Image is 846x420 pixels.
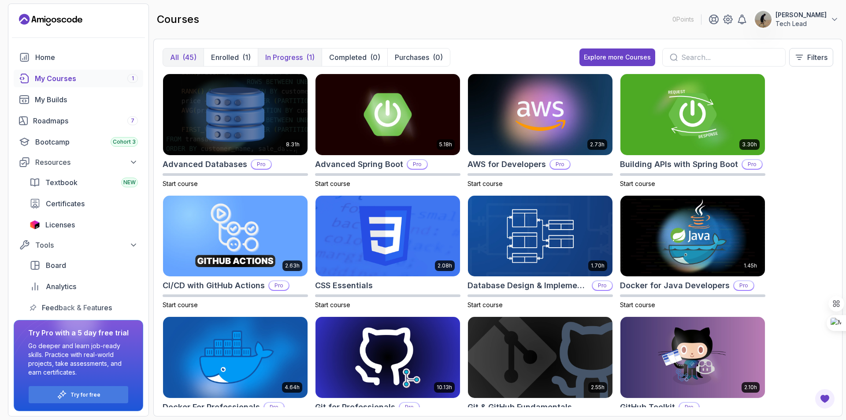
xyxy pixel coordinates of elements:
img: Advanced Spring Boot card [315,74,460,155]
span: Start course [163,180,198,187]
p: Pro [408,160,427,169]
img: jetbrains icon [30,220,40,229]
p: 2.73h [590,141,605,148]
p: Purchases [395,52,429,63]
p: 1.45h [744,262,757,269]
img: Docker for Java Developers card [620,196,765,277]
h2: CI/CD with GitHub Actions [163,279,265,292]
input: Search... [681,52,778,63]
div: Roadmaps [33,115,138,126]
button: user profile image[PERSON_NAME]Tech Lead [754,11,839,28]
p: Pro [550,160,570,169]
p: 0 Points [672,15,694,24]
span: 1 [132,75,134,82]
span: Start course [620,301,655,308]
h2: GitHub Toolkit [620,401,675,413]
div: (0) [370,52,380,63]
h2: Docker For Professionals [163,401,260,413]
p: Pro [252,160,271,169]
span: Start course [468,301,503,308]
a: feedback [24,299,143,316]
button: Purchases(0) [387,48,450,66]
button: Enrolled(1) [204,48,258,66]
a: courses [14,70,143,87]
a: licenses [24,216,143,234]
div: Tools [35,240,138,250]
a: textbook [24,174,143,191]
img: Advanced Databases card [163,74,308,155]
div: (45) [182,52,197,63]
p: In Progress [265,52,303,63]
img: user profile image [755,11,772,28]
h2: Advanced Spring Boot [315,158,403,171]
h2: Git for Professionals [315,401,395,413]
p: 3.30h [742,141,757,148]
p: 8.31h [286,141,300,148]
span: Board [46,260,66,271]
p: 2.08h [438,262,452,269]
p: Pro [264,403,284,412]
span: Analytics [46,281,76,292]
p: 5.18h [439,141,452,148]
p: Try for free [70,391,100,398]
p: Tech Lead [775,19,827,28]
p: Go deeper and learn job-ready skills. Practice with real-world projects, take assessments, and ea... [28,342,129,377]
p: 2.55h [591,384,605,391]
span: Start course [620,180,655,187]
h2: AWS for Developers [468,158,546,171]
a: certificates [24,195,143,212]
span: Textbook [45,177,78,188]
p: 4.64h [285,384,300,391]
div: My Courses [35,73,138,84]
p: 1.70h [591,262,605,269]
a: builds [14,91,143,108]
p: Pro [734,281,753,290]
span: Start course [468,180,503,187]
img: Git for Professionals card [315,317,460,398]
p: Filters [807,52,827,63]
button: Try for free [28,386,129,404]
span: Licenses [45,219,75,230]
button: Tools [14,237,143,253]
p: [PERSON_NAME] [775,11,827,19]
div: (1) [306,52,315,63]
span: Start course [163,301,198,308]
a: home [14,48,143,66]
img: GitHub Toolkit card [620,317,765,398]
img: Building APIs with Spring Boot card [620,74,765,155]
p: Pro [400,403,419,412]
h2: Building APIs with Spring Boot [620,158,738,171]
p: Pro [269,281,289,290]
h2: courses [157,12,199,26]
p: All [170,52,179,63]
img: CSS Essentials card [315,196,460,277]
h2: Docker for Java Developers [620,279,730,292]
div: Explore more Courses [584,53,651,62]
span: NEW [123,179,136,186]
div: My Builds [35,94,138,105]
button: Completed(0) [322,48,387,66]
img: Docker For Professionals card [163,317,308,398]
a: analytics [24,278,143,295]
a: Landing page [19,13,82,27]
p: Pro [593,281,612,290]
button: Open Feedback Button [814,388,835,409]
button: All(45) [163,48,204,66]
p: Pro [679,403,699,412]
div: Bootcamp [35,137,138,147]
img: AWS for Developers card [468,74,612,155]
button: In Progress(1) [258,48,322,66]
button: Resources [14,154,143,170]
div: (1) [242,52,251,63]
img: CI/CD with GitHub Actions card [163,196,308,277]
a: board [24,256,143,274]
p: Completed [329,52,367,63]
span: Certificates [46,198,85,209]
span: Start course [315,301,350,308]
h2: CSS Essentials [315,279,373,292]
span: Start course [315,180,350,187]
h2: Database Design & Implementation [468,279,588,292]
img: Database Design & Implementation card [468,196,612,277]
a: Explore more Courses [579,48,655,66]
span: 7 [131,117,134,124]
